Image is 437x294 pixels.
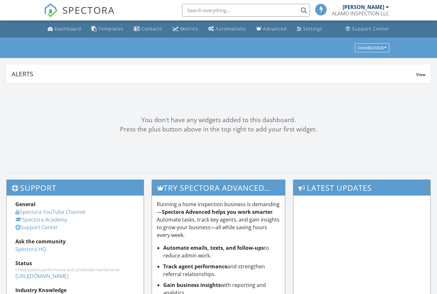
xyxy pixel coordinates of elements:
div: Metrics [180,26,198,32]
div: Contacts [141,26,163,32]
div: Alerts [12,70,416,78]
div: Dashboard [55,26,81,32]
img: The Best Home Inspection Software - Spectora [44,3,58,17]
div: Dashboards [358,46,386,50]
div: Settings [303,26,322,32]
div: Press the plus button above in the top right to add your first widget. [6,125,431,134]
h3: Support [7,180,144,196]
strong: Spectora Advanced helps you work smarter [162,208,273,215]
strong: Gain business insights [163,281,221,289]
div: Templates [99,26,123,32]
li: to reduce admin work. [163,244,280,259]
span: SPECTORA [62,3,115,17]
a: [URL][DOMAIN_NAME] [15,273,68,280]
a: Spectora HQ [15,246,46,253]
div: Support Center [352,26,389,32]
div: Status [15,259,135,267]
div: Industry Knowledge [15,286,135,294]
p: Running a home inspection business is demanding— . Automate tasks, track key agents, and gain ins... [157,200,280,239]
a: Spectora YouTube Channel [15,208,85,215]
a: Support Center [15,224,58,231]
div: You don't have any widgets added to this dashboard. [6,115,431,125]
div: [PERSON_NAME] [343,4,384,10]
a: Settings [294,23,325,35]
a: Dashboard [45,23,84,35]
div: ALAMO INSPECTION LLC [332,10,389,17]
a: Contacts [131,23,165,35]
a: Templates [89,23,126,35]
strong: Automate emails, texts, and follow-ups [163,244,264,251]
button: Dashboards [355,43,389,52]
a: SPECTORA [44,9,115,22]
strong: General [15,201,36,208]
a: Metrics [170,23,201,35]
div: Advanced [263,26,287,32]
strong: Track agent performance [163,263,227,270]
h3: Try spectora advanced [DATE] [152,180,285,196]
input: Search everything... [182,4,310,17]
a: Advanced [254,23,289,35]
a: Support Center [343,23,392,35]
a: Automations (Basic) [206,23,249,35]
a: Spectora Academy [15,216,67,223]
div: Automations [216,26,246,32]
div: Check system performance and scheduled maintenance. [15,267,135,272]
div: Ask the community [15,238,135,245]
h3: Latest Updates [293,180,430,196]
span: View [416,72,425,77]
li: and strengthen referral relationships. [163,263,280,278]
